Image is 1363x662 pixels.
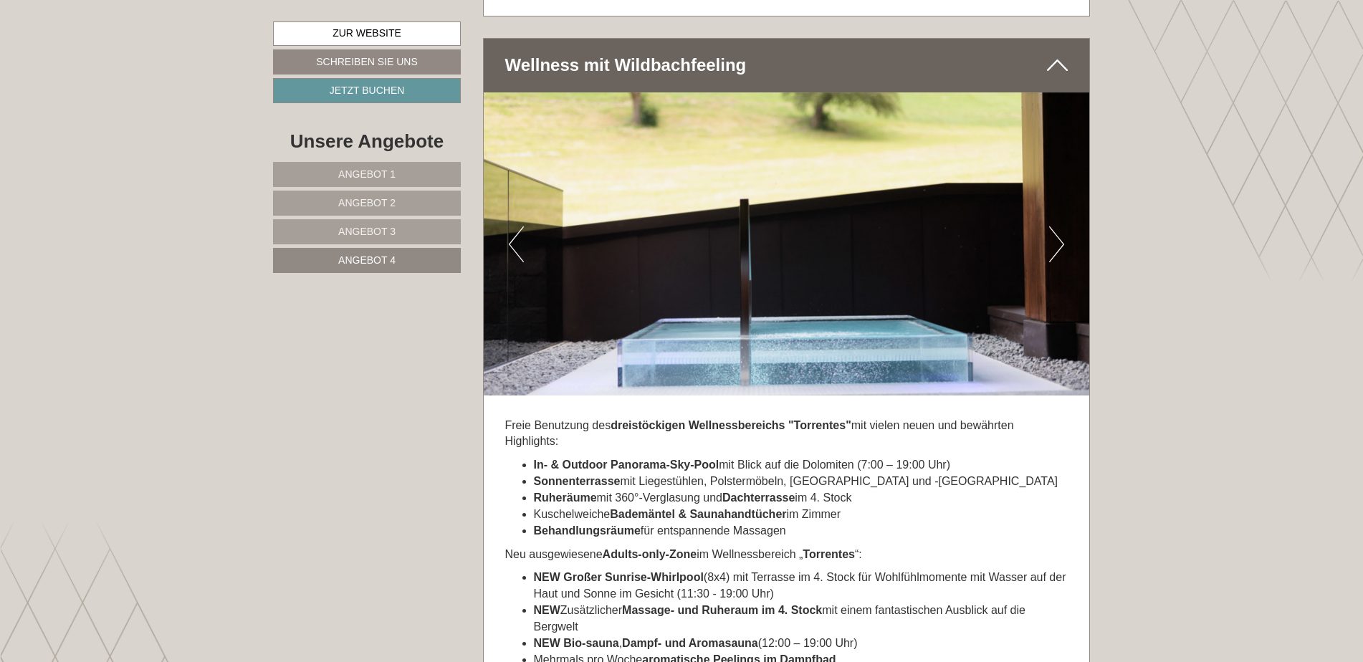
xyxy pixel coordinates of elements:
li: mit Blick auf die Dolomiten (7:00 – 19:00 Uhr) [534,457,1068,474]
strong: dreistöckigen Wellnessbereichs "Torrentes" [611,419,851,431]
button: Next [1049,226,1064,262]
strong: Großer Sunrise-Whirlpool [563,571,704,583]
strong: Adults-only-Zone [603,548,697,560]
strong: NEW [534,604,560,616]
li: Zusätzlicher mit einem fantastischen Ausblick auf die Bergwelt [534,603,1068,635]
li: (8x4) mit Terrasse im 4. Stock für Wohlfühlmomente mit Wasser auf der Haut und Sonne im Gesicht (... [534,570,1068,603]
li: , (12:00 – 19:00 Uhr) [534,635,1068,652]
a: Jetzt buchen [273,78,461,103]
li: mit 360°-Verglasung und im 4. Stock [534,490,1068,507]
p: Freie Benutzung des mit vielen neuen und bewährten Highlights: [505,418,1068,451]
strong: Dachterrasse [722,491,795,504]
strong: Ruheräume [534,491,597,504]
strong: NEW [534,571,560,583]
a: Schreiben Sie uns [273,49,461,75]
div: Unsere Angebote [273,128,461,155]
strong: In- & Outdoor Panorama-Sky-Pool [534,459,719,471]
p: Neu ausgewiesene im Wellnessbereich „ “: [505,547,1068,563]
strong: Behandlungsräume [534,524,641,537]
li: Kuschelweiche im Zimmer [534,507,1068,523]
li: mit Liegestühlen, Polstermöbeln, [GEOGRAPHIC_DATA] und -[GEOGRAPHIC_DATA] [534,474,1068,490]
span: Angebot 1 [338,168,396,180]
a: Zur Website [273,21,461,46]
strong: NEW Bio-sauna [534,637,619,649]
strong: Bademäntel & Saunahandtücher [610,508,786,520]
strong: Sonnenterrasse [534,475,621,487]
div: Wellness mit Wildbachfeeling [484,39,1090,92]
strong: Dampf- und Aromasauna [622,637,758,649]
strong: Torrentes [803,548,855,560]
span: Angebot 3 [338,226,396,237]
li: für entspannende Massagen [534,523,1068,539]
strong: Massage- und Ruheraum im 4. Stock [622,604,822,616]
span: Angebot 4 [338,254,396,266]
button: Previous [509,226,524,262]
span: Angebot 2 [338,197,396,208]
